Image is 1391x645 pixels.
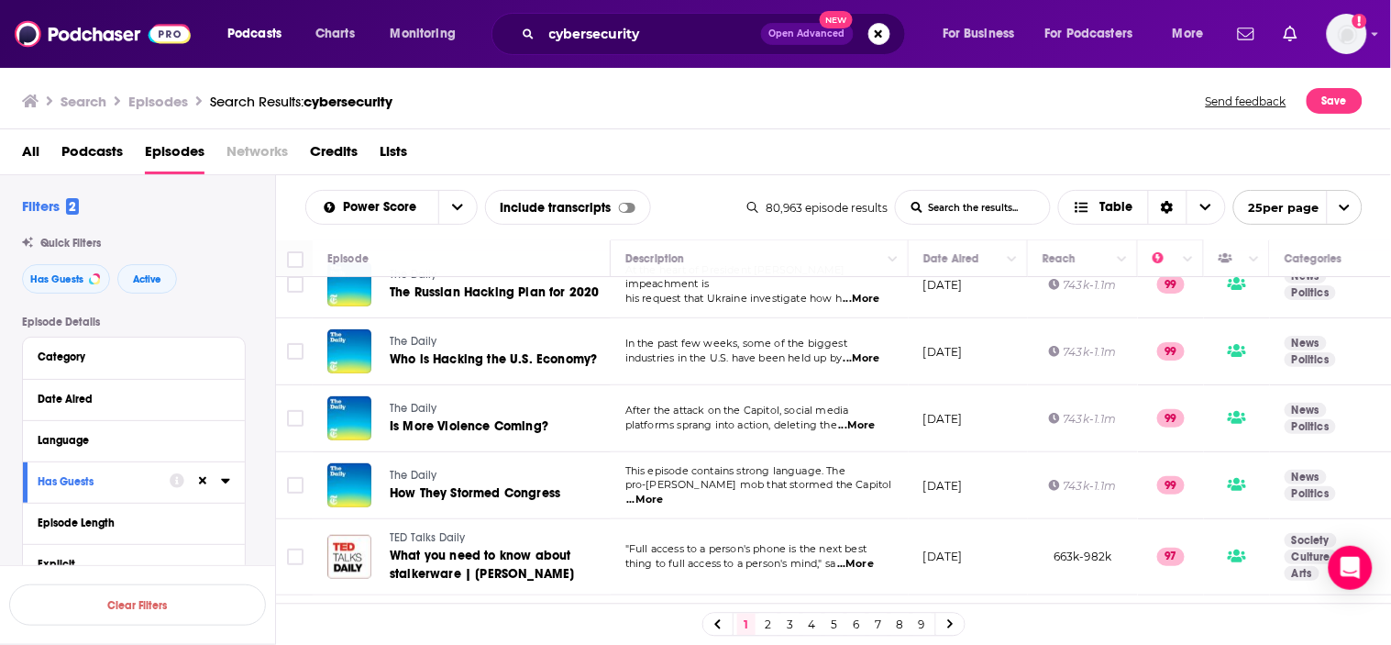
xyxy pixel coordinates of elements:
img: User Profile [1327,14,1367,54]
span: Charts [315,21,355,47]
span: ...More [837,557,874,572]
span: 25 per page [1234,194,1319,222]
button: Episode Length [38,511,230,534]
div: Date Aired [923,248,979,270]
a: 3 [781,614,800,636]
span: platforms sprang into action, deleting the [625,418,837,431]
a: The Daily [390,334,608,350]
span: Logged in as ABolliger [1327,14,1367,54]
div: Search podcasts, credits, & more... [509,13,923,55]
a: TED Talks Daily [390,530,608,547]
span: cybersecurity [304,93,392,110]
h3: Search [61,93,106,110]
span: Networks [226,137,288,174]
span: ...More [844,292,880,306]
a: The Russian Hacking Plan for 2020 [390,284,608,302]
p: [DATE] [923,411,963,427]
span: 2 [66,198,79,215]
div: 743k-1.1m [1049,478,1118,494]
span: For Podcasters [1045,21,1133,47]
div: 743k-1.1m [1049,411,1118,427]
span: Toggle select row [287,276,304,293]
span: ...More [839,418,876,433]
button: Has Guests [38,470,170,493]
a: Show notifications dropdown [1276,18,1305,50]
div: Language [38,434,218,447]
button: Send feedback [1200,88,1292,114]
a: Credits [310,137,358,174]
button: open menu [1233,190,1363,225]
span: In the past few weeks, some of the biggest [625,337,847,350]
p: [DATE] [923,478,963,494]
h2: Choose List sort [305,190,478,225]
span: How They Stormed Congress [390,485,560,501]
a: Charts [304,19,366,49]
p: [DATE] [923,277,963,293]
button: Column Actions [1001,249,1023,271]
span: The Russian Hacking Plan for 2020 [390,284,600,300]
a: 2 [759,614,778,636]
span: ...More [844,351,880,366]
span: The Daily [390,402,437,415]
a: What you need to know about stalkerware | [PERSON_NAME] [390,547,608,584]
span: All [22,137,39,174]
span: Table [1100,201,1133,214]
button: Column Actions [1111,249,1133,271]
button: Category [38,345,230,368]
button: Show profile menu [1327,14,1367,54]
span: "Full access to a person's phone is the next best [625,542,867,555]
h2: Filters [22,197,79,215]
a: Society [1285,533,1337,548]
button: open menu [306,201,438,214]
p: 97 [1157,548,1185,566]
span: pro-[PERSON_NAME] mob that stormed the Capitol [625,478,892,491]
span: What you need to know about stalkerware | [PERSON_NAME] [390,548,575,582]
div: 80,963 episode results [747,201,888,215]
button: Date Aired [38,387,230,410]
button: Column Actions [882,249,904,271]
p: Episode Details [22,316,246,328]
p: [DATE] [923,344,963,360]
span: TED Talks Daily [390,531,466,544]
a: 7 [869,614,888,636]
div: Open Intercom Messenger [1329,546,1373,590]
a: Is More Violence Coming? [390,417,608,436]
div: 743k-1.1m [1049,344,1118,360]
span: Toggle select row [287,343,304,360]
div: Categories [1285,248,1341,270]
span: ...More [627,493,664,507]
a: The Daily [390,401,608,417]
button: Column Actions [1243,249,1265,271]
span: New [820,11,853,28]
span: Active [133,274,161,284]
a: Episodes [145,137,204,174]
div: Has Guests [1219,248,1244,270]
p: 99 [1157,476,1185,495]
p: 99 [1157,342,1185,361]
a: Show notifications dropdown [1231,18,1262,50]
div: Episode [327,248,369,270]
span: For Business [943,21,1015,47]
span: Open Advanced [769,29,845,39]
p: 99 [1157,275,1185,294]
a: Podcasts [61,137,123,174]
a: Culture [1285,550,1338,564]
span: After the attack on the Capitol, social media [625,404,849,417]
a: Politics [1285,285,1336,300]
button: Active [117,264,177,294]
span: Toggle select row [287,410,304,427]
a: 9 [913,614,932,636]
button: open menu [1033,19,1160,49]
a: Podchaser - Follow, Share and Rate Podcasts [15,17,191,51]
button: open menu [438,191,477,224]
span: Power Score [344,201,424,214]
span: This episode contains strong language. The [625,464,845,477]
span: industries in the U.S. have been held up by [625,351,842,364]
span: The Daily [390,469,437,482]
a: 5 [825,614,844,636]
svg: Add a profile image [1352,14,1367,28]
button: open menu [215,19,305,49]
div: Date Aired [38,393,218,406]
